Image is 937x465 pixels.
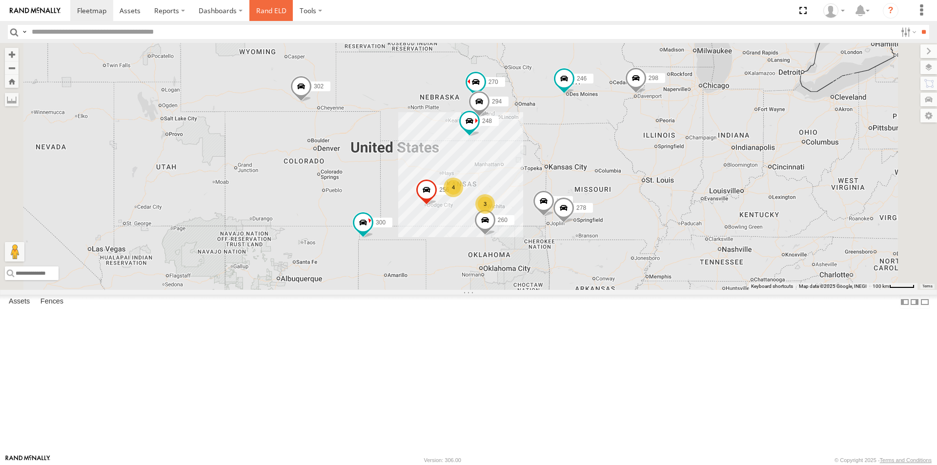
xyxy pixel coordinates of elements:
span: 298 [649,75,658,81]
span: 260 [498,217,508,223]
div: Version: 306.00 [424,457,461,463]
label: Dock Summary Table to the Left [900,295,910,309]
span: Map data ©2025 Google, INEGI [799,283,867,289]
label: Dock Summary Table to the Right [910,295,919,309]
label: Map Settings [920,109,937,122]
div: 4 [444,178,463,197]
div: © Copyright 2025 - [835,457,932,463]
label: Assets [4,295,35,309]
a: Visit our Website [5,455,50,465]
span: 300 [376,219,386,226]
label: Hide Summary Table [920,295,930,309]
span: 302 [314,83,324,90]
button: Zoom Home [5,75,19,88]
label: Fences [36,295,68,309]
button: Keyboard shortcuts [751,283,793,290]
a: Terms (opens in new tab) [922,284,933,288]
i: ? [883,3,898,19]
span: 278 [576,204,586,211]
button: Map Scale: 100 km per 48 pixels [870,283,917,290]
span: 256 [439,186,449,193]
a: Terms and Conditions [880,457,932,463]
span: 248 [482,118,492,124]
div: Mary Lewis [820,3,848,18]
span: 246 [577,75,587,82]
button: Drag Pegman onto the map to open Street View [5,242,24,262]
button: Zoom in [5,48,19,61]
span: 100 km [873,283,889,289]
span: 270 [489,79,498,85]
button: Zoom out [5,61,19,75]
img: rand-logo.svg [10,7,61,14]
label: Search Query [20,25,28,39]
label: Search Filter Options [897,25,918,39]
span: 294 [492,98,502,105]
div: 3 [475,194,495,214]
label: Measure [5,93,19,106]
